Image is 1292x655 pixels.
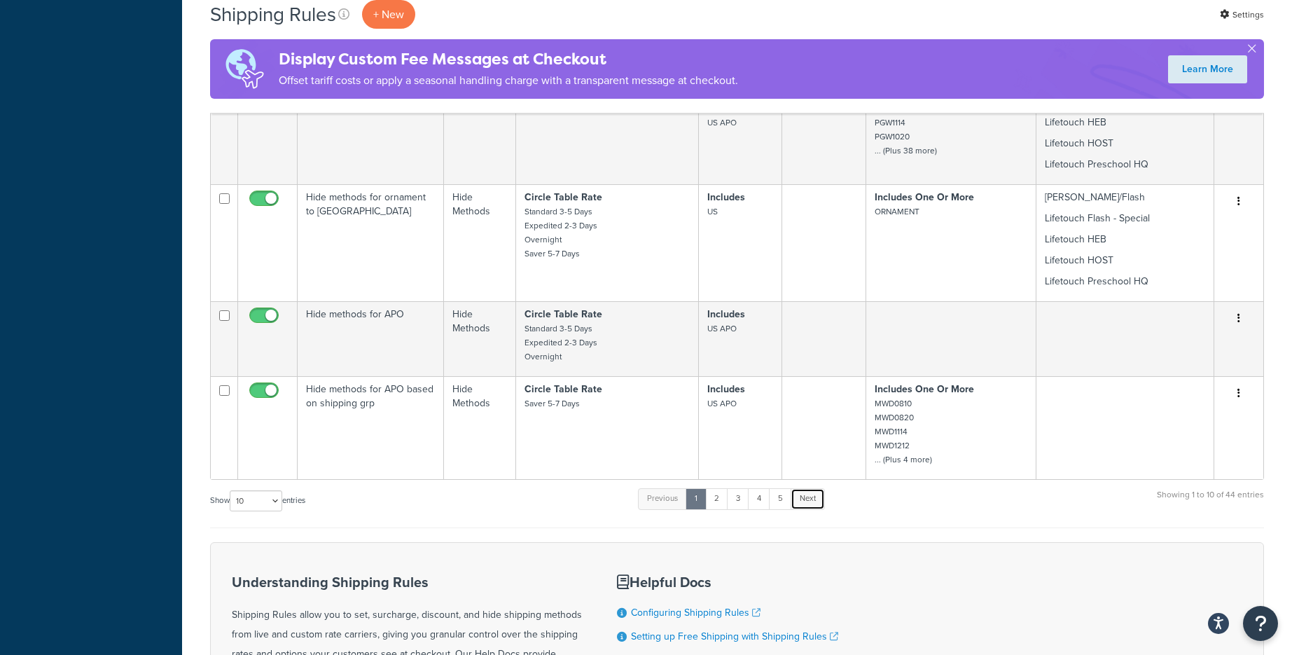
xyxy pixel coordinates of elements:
a: Configuring Shipping Rules [631,605,760,620]
h4: Display Custom Fee Messages at Checkout [279,48,738,71]
button: Open Resource Center [1243,606,1278,641]
p: Offset tariff costs or apply a seasonal handling charge with a transparent message at checkout. [279,71,738,90]
td: Hide Methods [444,67,516,184]
a: 1 [686,488,707,509]
strong: Includes [707,382,745,397]
small: Saver 5-7 Days [525,397,580,410]
td: [PERSON_NAME]/Flash [1036,184,1214,301]
p: Lifetouch Preschool HQ [1045,158,1205,172]
strong: Includes One Or More [875,382,974,397]
a: Next [791,488,825,509]
td: Hide methods for APO based on shipping grp [298,376,444,479]
small: MWD0810 MWD0820 MWD1114 MWD1212 ... (Plus 4 more) [875,397,932,466]
a: 2 [705,488,728,509]
small: Standard 3-5 Days Expedited 2-3 Days Overnight [525,322,597,363]
small: US [707,205,718,218]
select: Showentries [230,490,282,511]
img: duties-banner-06bc72dcb5fe05cb3f9472aba00be2ae8eb53ab6f0d8bb03d382ba314ac3c341.png [210,39,279,99]
a: 3 [727,488,749,509]
td: Hide Methods [444,184,516,301]
td: Hide Methods [444,301,516,376]
a: Learn More [1168,55,1247,83]
label: Show entries [210,490,305,511]
td: [PERSON_NAME]/Flash [1036,67,1214,184]
p: Lifetouch Preschool HQ [1045,275,1205,289]
a: 4 [748,488,770,509]
h3: Understanding Shipping Rules [232,574,582,590]
small: PGW1010 PGW1212 PGW1114 PGW1020 ... (Plus 38 more) [875,88,937,157]
td: Hide Methods [444,376,516,479]
td: Hide methods for ornament to [GEOGRAPHIC_DATA] [298,184,444,301]
strong: Circle Table Rate [525,307,602,322]
strong: Circle Table Rate [525,382,602,397]
a: Setting up Free Shipping with Shipping Rules [631,629,838,644]
div: Showing 1 to 10 of 44 entries [1157,487,1264,517]
a: Previous [638,488,687,509]
strong: Includes One Or More [875,190,974,205]
p: Lifetouch HEB [1045,233,1205,247]
h3: Helpful Docs [617,574,847,590]
small: US APO [707,322,737,335]
td: Hide methods for APO [298,301,444,376]
p: Lifetouch Flash - Special [1045,212,1205,226]
small: Standard 3-5 Days Expedited 2-3 Days Overnight Saver 5-7 Days [525,205,597,260]
p: Lifetouch HOST [1045,137,1205,151]
h1: Shipping Rules [210,1,336,28]
small: ORNAMENT [875,205,919,218]
strong: Includes [707,307,745,322]
a: Settings [1220,5,1264,25]
p: Lifetouch HOST [1045,254,1205,268]
small: US APO [707,397,737,410]
a: 5 [769,488,792,509]
strong: Circle Table Rate [525,190,602,205]
td: Hide methods for customer groups to CAN/APO [298,67,444,184]
strong: Includes [707,190,745,205]
p: Lifetouch HEB [1045,116,1205,130]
